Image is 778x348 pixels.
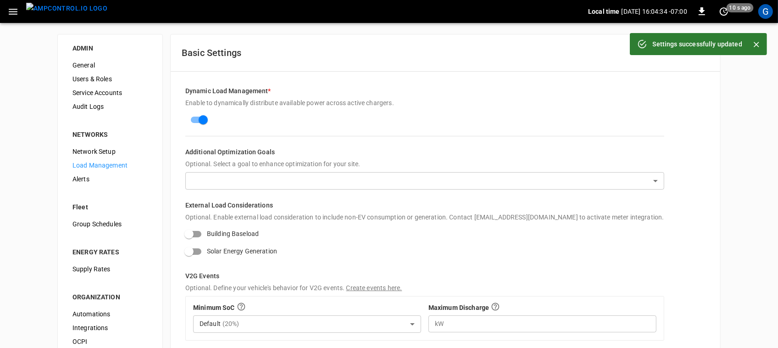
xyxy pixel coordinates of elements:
div: Settings successfully updated [653,36,742,52]
p: Optional. Select a goal to enhance optimization for your site. [185,159,664,168]
span: Alerts [72,174,148,184]
span: OCPI [72,337,148,347]
div: Group Schedules [65,217,155,231]
span: 10 s ago [727,3,754,12]
p: ( 20 %) [222,319,239,328]
span: Automations [72,309,148,319]
span: Create events here. [346,284,402,292]
span: Service Accounts [72,88,148,98]
div: Integrations [65,321,155,335]
div: ADMIN [72,44,148,53]
div: profile-icon [758,4,773,19]
h6: Additional Optimization Goals [185,147,664,157]
span: Solar Energy Generation [207,247,277,256]
h6: External Load Considerations [185,201,664,211]
div: NETWORKS [72,130,148,139]
div: Supply Rates [65,262,155,276]
button: set refresh interval [717,4,731,19]
p: kW [435,319,444,329]
div: Service Accounts [65,86,155,100]
span: Load Management [72,161,148,170]
div: Automations [65,307,155,321]
p: Optional. Enable external load consideration to include non-EV consumption or generation. Contact... [185,213,664,222]
div: General [65,58,155,72]
span: Supply Rates [72,264,148,274]
p: Maximum Discharge [428,303,489,312]
span: Group Schedules [72,219,148,229]
p: Local time [588,7,620,16]
p: Optional. Define your vehicle's behavior for V2G events. [185,283,664,292]
div: Users & Roles [65,72,155,86]
span: Building Baseload [207,229,259,239]
span: General [72,61,148,70]
h6: V2G Events [185,271,664,281]
h6: Basic Settings [182,45,709,60]
div: Audit Logs [65,100,155,113]
div: Load Management [65,158,155,172]
button: Close [750,38,763,51]
p: Enable to dynamically distribute available power across active chargers. [185,98,664,107]
p: [DATE] 16:04:34 -07:00 [622,7,687,16]
div: ENERGY RATES [72,247,148,257]
div: ORGANIZATION [72,292,148,302]
h6: Dynamic Load Management [185,86,664,96]
div: Network Setup [65,145,155,158]
img: ampcontrol.io logo [26,3,107,14]
div: Alerts [65,172,155,186]
span: Users & Roles [72,74,148,84]
span: Audit Logs [72,102,148,112]
span: Integrations [72,323,148,333]
p: Minimum SoC [193,303,235,312]
div: Lowest allowable SoC the vehicle can reach during a V2G event. The default setting prevents full ... [237,302,246,314]
div: Maximum amount of power a vehicle is permitted to discharge during a V2G event. [491,302,500,314]
span: Network Setup [72,147,148,157]
div: Default [193,315,421,333]
div: Fleet [72,202,148,212]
